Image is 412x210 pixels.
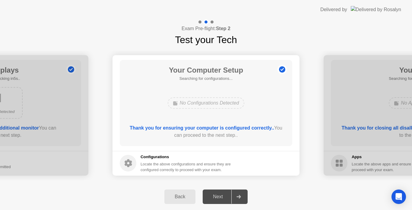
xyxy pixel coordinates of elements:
[203,190,248,204] button: Next
[130,125,274,130] b: Thank you for ensuring your computer is configured correctly..
[320,6,347,13] div: Delivered by
[216,26,230,31] b: Step 2
[169,65,243,76] h1: Your Computer Setup
[168,97,245,109] div: No Configurations Detected
[204,194,231,199] div: Next
[175,33,237,47] h1: Test your Tech
[169,76,243,82] h5: Searching for configurations...
[166,194,194,199] div: Back
[164,190,195,204] button: Back
[351,6,401,13] img: Delivered by Rosalyn
[128,124,284,139] div: You can proceed to the next step..
[141,161,232,173] div: Locate the above configurations and ensure they are configured correctly to proceed with your exam.
[182,25,230,32] h4: Exam Pre-flight:
[391,190,406,204] div: Open Intercom Messenger
[141,154,232,160] h5: Configurations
